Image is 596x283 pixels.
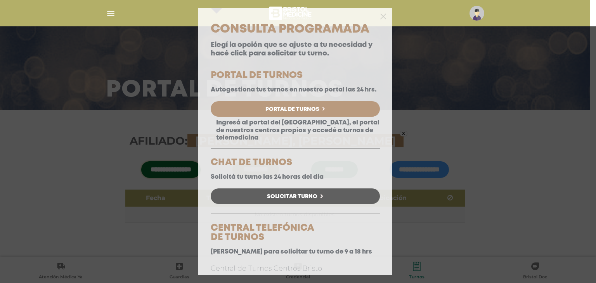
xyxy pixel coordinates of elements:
[211,158,380,167] h5: CHAT DE TURNOS
[211,173,380,181] p: Solicitá tu turno las 24 horas del día
[211,224,380,242] h5: CENTRAL TELEFÓNICA DE TURNOS
[211,188,380,204] a: Solicitar Turno
[211,41,380,58] p: Elegí la opción que se ajuste a tu necesidad y hacé click para solicitar tu turno.
[211,24,369,35] span: Consulta Programada
[211,275,270,283] a: 0810 999 9552
[211,119,380,141] p: Ingresá al portal del [GEOGRAPHIC_DATA], el portal de nuestros centros propios y accedé a turnos ...
[211,86,380,93] p: Autogestiona tus turnos en nuestro portal las 24 hrs.
[267,194,317,199] span: Solicitar Turno
[211,248,380,255] p: [PERSON_NAME] para solicitar tu turno de 9 a 18 hrs
[211,71,380,80] h5: PORTAL DE TURNOS
[211,101,380,117] a: Portal de Turnos
[265,107,319,112] span: Portal de Turnos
